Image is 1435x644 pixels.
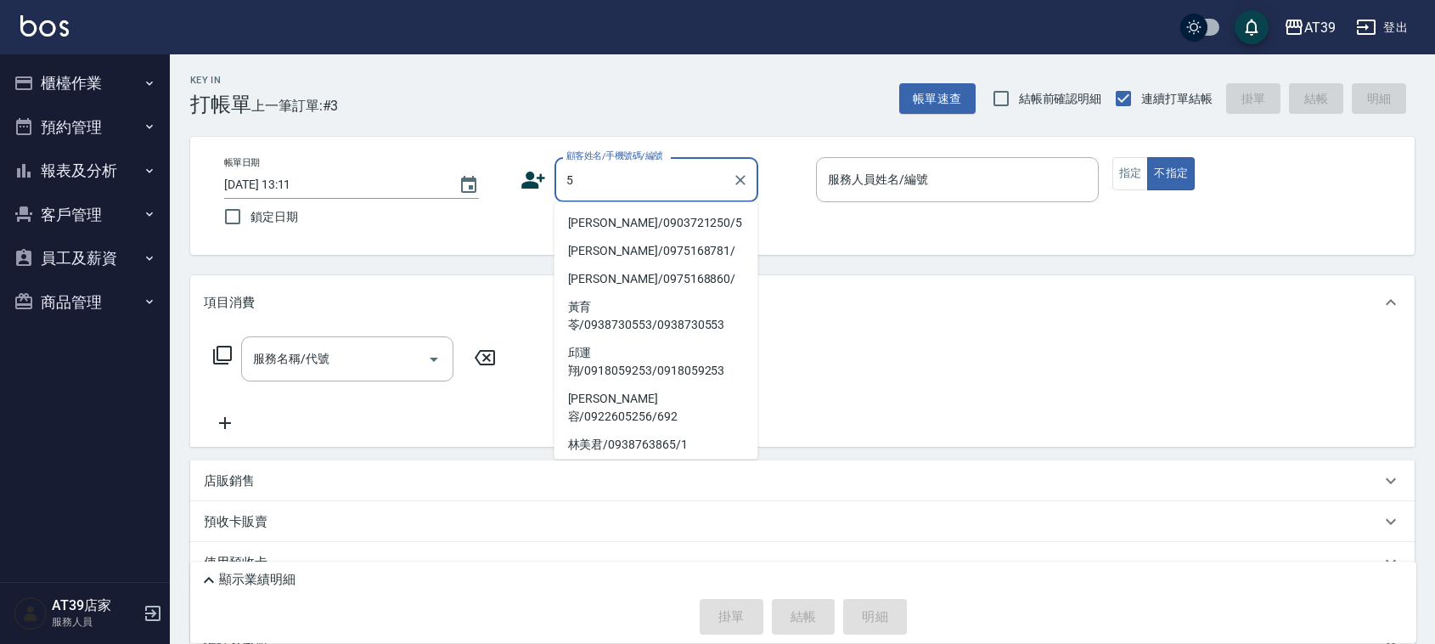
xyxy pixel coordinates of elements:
span: 上一筆訂單:#3 [251,95,339,116]
span: 鎖定日期 [250,208,298,226]
div: 使用預收卡 [190,542,1415,583]
button: 登出 [1349,12,1415,43]
button: Choose date, selected date is 2025-09-12 [448,165,489,206]
span: 結帳前確認明細 [1019,90,1102,108]
li: [PERSON_NAME]/0903721250/5 [554,209,758,237]
input: YYYY/MM/DD hh:mm [224,171,442,199]
button: 客戶管理 [7,193,163,237]
button: Open [420,346,447,373]
button: AT39 [1277,10,1342,45]
h5: AT39店家 [52,597,138,614]
p: 顯示業績明細 [219,571,295,589]
button: 報表及分析 [7,149,163,193]
label: 帳單日期 [224,156,260,169]
p: 服務人員 [52,614,138,630]
button: save [1235,10,1269,44]
button: 櫃檯作業 [7,61,163,105]
button: 指定 [1112,157,1149,190]
li: 王尊璞/0989095966/0989095966 [554,459,758,505]
div: 項目消費 [190,275,1415,330]
h3: 打帳單 [190,93,251,116]
li: [PERSON_NAME]/0975168860/ [554,265,758,293]
p: 店販銷售 [204,472,255,490]
span: 連續打單結帳 [1141,90,1213,108]
p: 使用預收卡 [204,554,267,572]
li: [PERSON_NAME]/0975168781/ [554,237,758,265]
img: Person [14,596,48,630]
h2: Key In [190,75,251,86]
label: 顧客姓名/手機號碼/編號 [566,150,663,162]
li: 邱運翔/0918059253/0918059253 [554,339,758,385]
button: Clear [729,168,752,192]
div: 店販銷售 [190,460,1415,501]
li: 林美君/0938763865/1 [554,431,758,459]
button: 員工及薪資 [7,236,163,280]
div: AT39 [1304,17,1336,38]
p: 項目消費 [204,294,255,312]
button: 不指定 [1147,157,1195,190]
button: 帳單速查 [899,83,976,115]
p: 預收卡販賣 [204,513,267,531]
div: 預收卡販賣 [190,501,1415,542]
li: 黃育苓/0938730553/0938730553 [554,293,758,339]
button: 商品管理 [7,280,163,325]
li: [PERSON_NAME]容/0922605256/692 [554,385,758,431]
img: Logo [20,15,69,37]
button: 預約管理 [7,105,163,150]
